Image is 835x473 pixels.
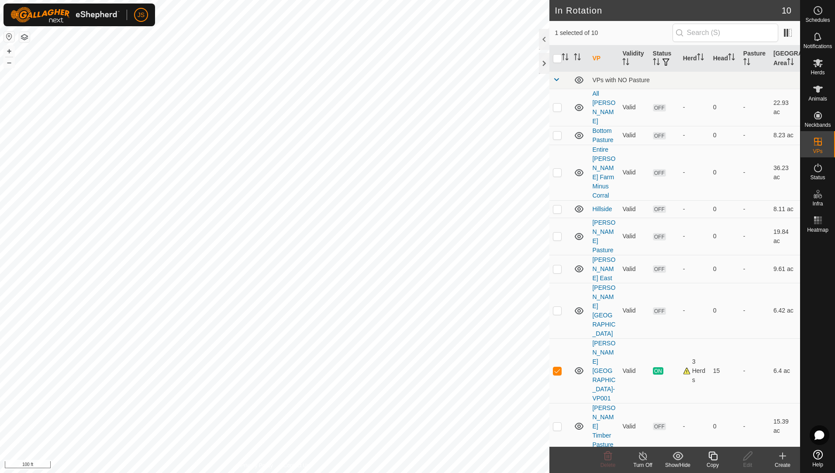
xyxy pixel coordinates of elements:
div: - [683,264,706,274]
span: Neckbands [804,122,831,128]
span: OFF [653,233,666,240]
td: 0 [710,200,740,218]
td: Valid [619,403,649,449]
td: Valid [619,89,649,126]
div: Copy [695,461,730,469]
div: - [683,168,706,177]
span: OFF [653,132,666,139]
td: 22.93 ac [770,89,800,126]
span: Status [810,175,825,180]
div: - [683,232,706,241]
td: 0 [710,255,740,283]
p-sorticon: Activate to sort [562,55,569,62]
td: 15 [710,338,740,403]
td: - [740,218,770,255]
input: Search (S) [673,24,778,42]
a: [PERSON_NAME] [GEOGRAPHIC_DATA] [592,284,615,337]
a: [PERSON_NAME] [GEOGRAPHIC_DATA]-VP001 [592,340,615,402]
div: Create [765,461,800,469]
td: Valid [619,218,649,255]
td: 0 [710,403,740,449]
span: Help [812,462,823,467]
a: Hillside [592,205,612,212]
th: Pasture [740,45,770,72]
span: OFF [653,205,666,213]
img: Gallagher Logo [10,7,120,23]
th: [GEOGRAPHIC_DATA] Area [770,45,800,72]
p-sorticon: Activate to sort [653,59,660,66]
td: 6.4 ac [770,338,800,403]
span: OFF [653,265,666,273]
p-sorticon: Activate to sort [622,59,629,66]
td: 36.23 ac [770,145,800,200]
span: ON [653,367,663,375]
td: - [740,126,770,145]
div: Edit [730,461,765,469]
td: 8.11 ac [770,200,800,218]
div: Show/Hide [660,461,695,469]
td: 0 [710,126,740,145]
th: VP [589,45,619,72]
td: 8.23 ac [770,126,800,145]
a: All [PERSON_NAME] [592,90,615,125]
td: 0 [710,283,740,338]
td: 19.84 ac [770,218,800,255]
div: VPs with NO Pasture [592,77,797,83]
th: Validity [619,45,649,72]
a: Entire [PERSON_NAME] Farm Minus Corral [592,146,615,199]
td: 9.61 ac [770,255,800,283]
td: - [740,89,770,126]
p-sorticon: Activate to sort [787,59,794,66]
a: [PERSON_NAME] Pasture [592,219,615,254]
div: Turn Off [625,461,660,469]
td: - [740,145,770,200]
button: Reset Map [4,31,14,42]
p-sorticon: Activate to sort [743,59,750,66]
span: OFF [653,104,666,111]
td: - [740,283,770,338]
button: + [4,46,14,56]
th: Head [710,45,740,72]
span: Heatmap [807,227,828,233]
span: VPs [813,149,822,154]
div: - [683,422,706,431]
span: 1 selected of 10 [555,28,672,38]
span: Schedules [805,17,830,23]
span: Infra [812,201,823,206]
td: Valid [619,283,649,338]
p-sorticon: Activate to sort [697,55,704,62]
td: Valid [619,255,649,283]
td: - [740,403,770,449]
a: Contact Us [283,462,309,470]
span: JS [138,10,145,20]
div: - [683,131,706,140]
span: Notifications [804,44,832,49]
span: OFF [653,169,666,177]
span: Animals [808,96,827,101]
td: - [740,338,770,403]
span: OFF [653,423,666,430]
td: 0 [710,218,740,255]
span: 10 [782,4,791,17]
td: Valid [619,338,649,403]
div: - [683,306,706,315]
span: Delete [600,462,616,468]
button: – [4,57,14,68]
p-sorticon: Activate to sort [728,55,735,62]
td: 0 [710,145,740,200]
span: OFF [653,307,666,315]
div: - [683,103,706,112]
a: [PERSON_NAME] East [592,256,615,282]
a: Help [800,446,835,471]
td: Valid [619,145,649,200]
p-sorticon: Activate to sort [574,55,581,62]
td: 0 [710,89,740,126]
button: Map Layers [19,32,30,42]
td: 15.39 ac [770,403,800,449]
td: 6.42 ac [770,283,800,338]
th: Herd [680,45,710,72]
span: Herds [811,70,825,75]
td: - [740,255,770,283]
td: Valid [619,200,649,218]
div: 3 Herds [683,357,706,385]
